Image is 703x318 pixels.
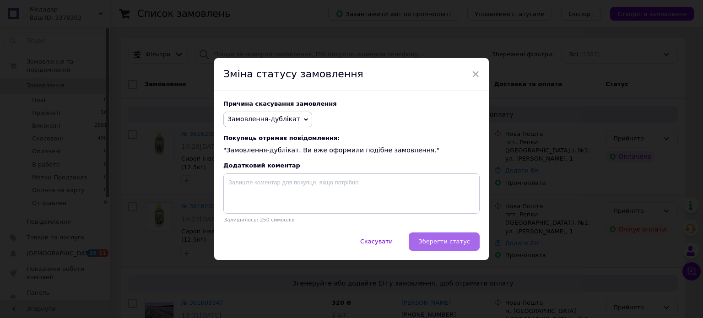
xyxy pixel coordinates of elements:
[223,135,480,141] span: Покупець отримає повідомлення:
[227,115,300,123] span: Замовлення-дублікат
[223,100,480,107] div: Причина скасування замовлення
[418,238,470,245] span: Зберегти статус
[360,238,393,245] span: Скасувати
[351,232,402,251] button: Скасувати
[409,232,480,251] button: Зберегти статус
[214,58,489,91] div: Зміна статусу замовлення
[223,162,480,169] div: Додатковий коментар
[223,217,480,223] p: Залишилось: 250 символів
[471,66,480,82] span: ×
[223,135,480,155] div: "Замовлення-дублікат. Ви вже оформили подібне замовлення."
